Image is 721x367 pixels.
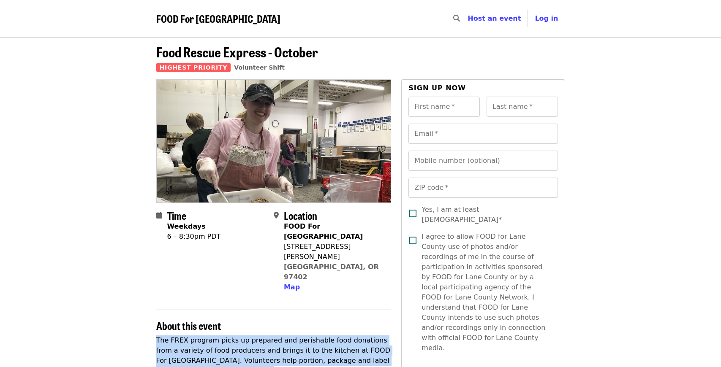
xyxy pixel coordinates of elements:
[284,263,379,281] a: [GEOGRAPHIC_DATA], OR 97402
[156,318,221,333] span: About this event
[156,42,318,62] span: Food Rescue Express - October
[528,10,565,27] button: Log in
[274,211,279,219] i: map-marker-alt icon
[167,222,206,230] strong: Weekdays
[408,151,558,171] input: Mobile number (optional)
[284,208,317,223] span: Location
[422,232,551,353] span: I agree to allow FOOD for Lane County use of photos and/or recordings of me in the course of part...
[156,11,280,26] span: FOOD For [GEOGRAPHIC_DATA]
[284,283,300,291] span: Map
[465,8,472,29] input: Search
[487,97,558,117] input: Last name
[167,232,221,242] div: 6 – 8:30pm PDT
[234,64,285,71] a: Volunteer Shift
[535,14,558,22] span: Log in
[408,124,558,144] input: Email
[156,63,231,72] span: Highest Priority
[284,282,300,292] button: Map
[468,14,521,22] a: Host an event
[408,178,558,198] input: ZIP code
[422,205,551,225] span: Yes, I am at least [DEMOGRAPHIC_DATA]*
[157,80,391,202] img: Food Rescue Express - October organized by FOOD For Lane County
[453,14,460,22] i: search icon
[284,222,363,240] strong: FOOD For [GEOGRAPHIC_DATA]
[408,84,466,92] span: Sign up now
[284,242,384,262] div: [STREET_ADDRESS][PERSON_NAME]
[156,13,280,25] a: FOOD For [GEOGRAPHIC_DATA]
[156,211,162,219] i: calendar icon
[408,97,480,117] input: First name
[167,208,186,223] span: Time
